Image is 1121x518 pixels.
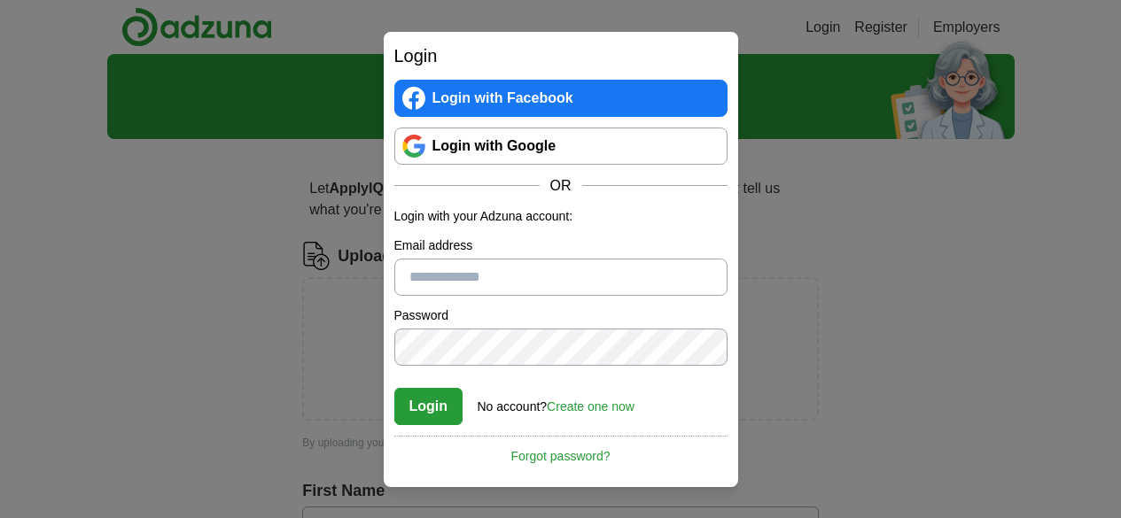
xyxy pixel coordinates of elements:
[394,43,728,69] h2: Login
[394,436,728,466] a: Forgot password?
[540,175,582,197] span: OR
[394,128,728,165] a: Login with Google
[394,80,728,117] a: Login with Facebook
[394,236,728,255] label: Email address
[478,387,634,416] div: No account?
[394,306,728,325] label: Password
[547,399,634,414] a: Create one now
[394,207,728,226] p: Login with your Adzuna account:
[394,388,463,425] button: Login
